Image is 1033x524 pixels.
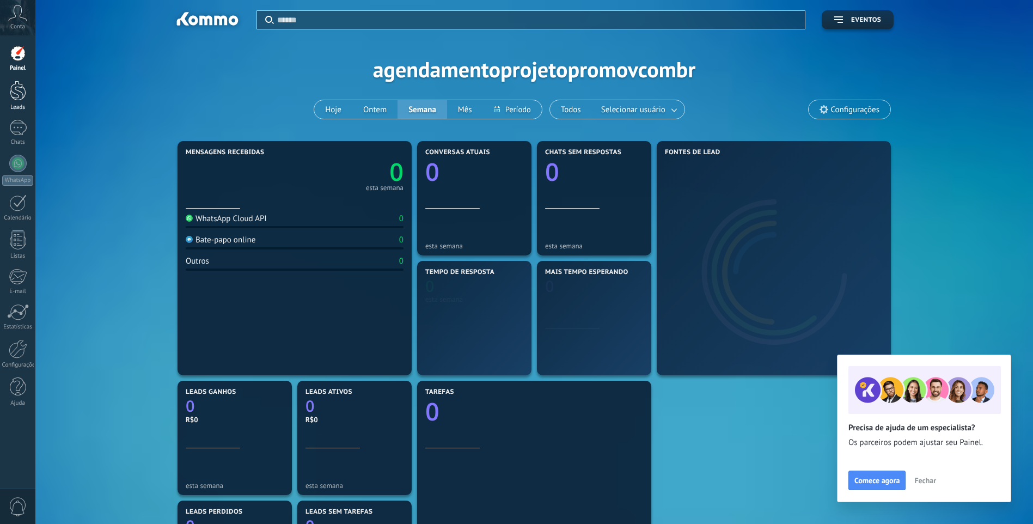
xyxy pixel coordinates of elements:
[425,395,439,428] text: 0
[592,100,684,119] button: Selecionar usuário
[447,100,483,119] button: Mês
[305,482,404,490] div: esta semana
[305,388,352,396] span: Leads ativos
[186,508,242,516] span: Leads perdidos
[186,395,284,417] a: 0
[425,269,494,276] span: Tempo de resposta
[186,235,255,245] div: Bate-papo online
[665,149,720,156] span: Fontes de lead
[305,395,315,417] text: 0
[2,362,34,369] div: Configurações
[848,423,1000,433] h2: Precisa de ajuda de um especialista?
[2,324,34,331] div: Estatísticas
[545,149,621,156] span: Chats sem respostas
[425,276,435,297] text: 0
[831,105,879,114] span: Configurações
[305,395,404,417] a: 0
[2,175,33,186] div: WhatsApp
[550,100,592,119] button: Todos
[599,102,668,117] span: Selecionar usuário
[545,155,559,188] text: 0
[399,256,404,266] div: 0
[389,155,404,188] text: 0
[295,155,404,188] a: 0
[366,185,404,191] div: esta semana
[399,235,404,245] div: 0
[848,437,1000,448] span: Os parceiros podem ajustar seu Painel.
[399,214,404,224] div: 0
[483,100,542,119] button: Período
[186,482,284,490] div: esta semana
[186,256,209,266] div: Outros
[186,236,193,243] img: Bate-papo online
[425,242,523,250] div: esta semana
[425,395,643,428] a: 0
[914,477,936,484] span: Fechar
[545,242,643,250] div: esta semana
[2,400,34,407] div: Ajuda
[822,10,894,29] button: Eventos
[186,215,193,222] img: WhatsApp Cloud API
[854,477,900,484] span: Comece agora
[545,269,628,276] span: Mais tempo esperando
[545,276,554,297] text: 0
[848,471,906,490] button: Comece agora
[909,472,941,489] button: Fechar
[305,415,404,424] div: R$0
[2,215,34,222] div: Calendário
[2,65,34,72] div: Painel
[2,253,34,260] div: Listas
[2,104,34,111] div: Leads
[314,100,352,119] button: Hoje
[425,388,454,396] span: Tarefas
[425,149,490,156] span: Conversas atuais
[425,295,523,303] div: esta semana
[186,214,267,224] div: WhatsApp Cloud API
[851,16,881,24] span: Eventos
[186,388,236,396] span: Leads ganhos
[2,139,34,146] div: Chats
[398,100,447,119] button: Semana
[186,415,284,424] div: R$0
[305,508,372,516] span: Leads sem tarefas
[10,23,25,31] span: Conta
[425,155,439,188] text: 0
[186,149,264,156] span: Mensagens recebidas
[186,395,195,417] text: 0
[352,100,398,119] button: Ontem
[2,288,34,295] div: E-mail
